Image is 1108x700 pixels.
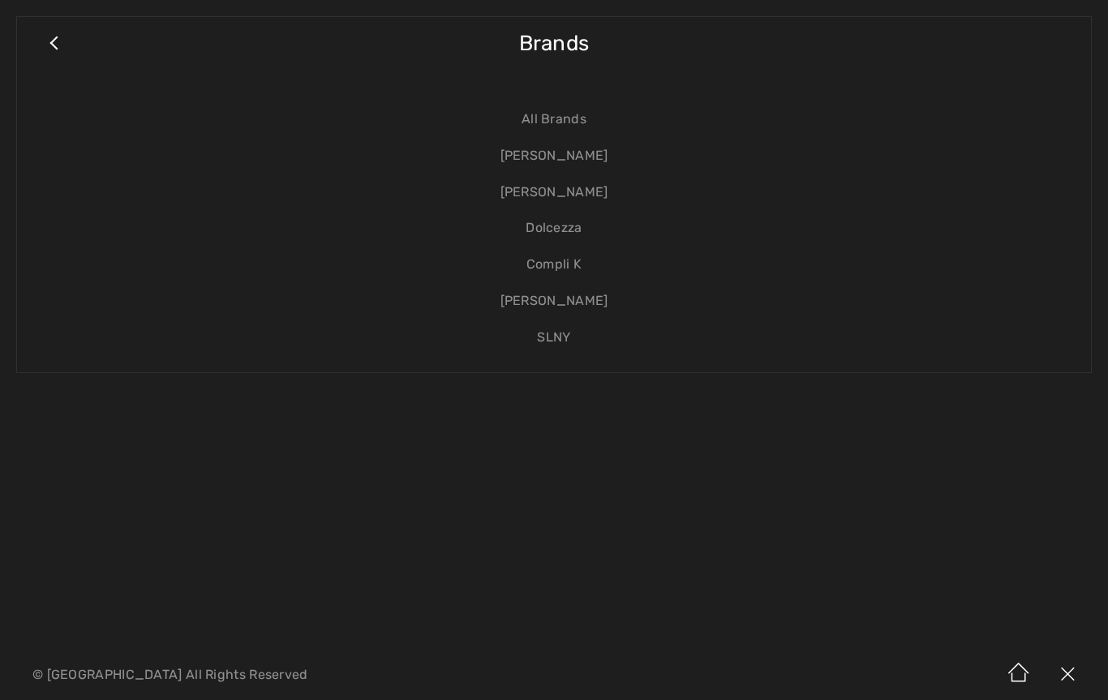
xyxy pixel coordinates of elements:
a: Dolcezza [33,210,1075,247]
span: Brands [519,15,590,72]
a: [PERSON_NAME] [33,174,1075,211]
p: © [GEOGRAPHIC_DATA] All Rights Reserved [32,669,651,681]
img: Home [994,650,1043,700]
a: All Brands [33,101,1075,138]
img: X [1043,650,1092,700]
a: SLNY [33,320,1075,356]
a: [PERSON_NAME] [33,138,1075,174]
a: [PERSON_NAME] [33,283,1075,320]
a: Compli K [33,247,1075,283]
